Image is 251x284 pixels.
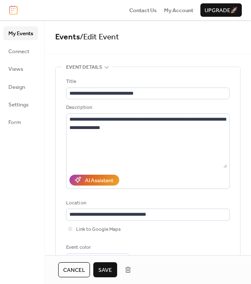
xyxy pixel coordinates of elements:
span: Link to Google Maps [76,225,121,234]
a: Connect [3,44,38,58]
div: Event color [66,243,128,252]
span: My Account [164,6,193,15]
img: logo [9,5,18,15]
span: Contact Us [129,6,157,15]
a: Form [3,115,38,129]
span: Cancel [63,266,85,274]
button: AI Assistant [69,175,119,186]
a: Design [3,80,38,93]
a: Settings [3,98,38,111]
a: Events [55,29,80,45]
a: My Events [3,26,38,40]
div: Description [66,103,228,112]
span: My Events [8,29,33,38]
span: Views [8,65,23,73]
button: Cancel [58,262,90,277]
a: Views [3,62,38,75]
span: Settings [8,101,28,109]
span: Upgrade 🚀 [205,6,238,15]
div: AI Assistant [85,176,113,185]
span: / Edit Event [80,29,119,45]
span: Form [8,118,21,127]
div: Title [66,77,228,86]
button: Upgrade🚀 [200,3,242,17]
button: Save [93,262,117,277]
span: Save [98,266,112,274]
a: Contact Us [129,6,157,14]
span: Design [8,83,25,91]
span: Event details [66,63,102,72]
div: Location [66,199,228,207]
a: My Account [164,6,193,14]
span: Connect [8,47,29,56]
